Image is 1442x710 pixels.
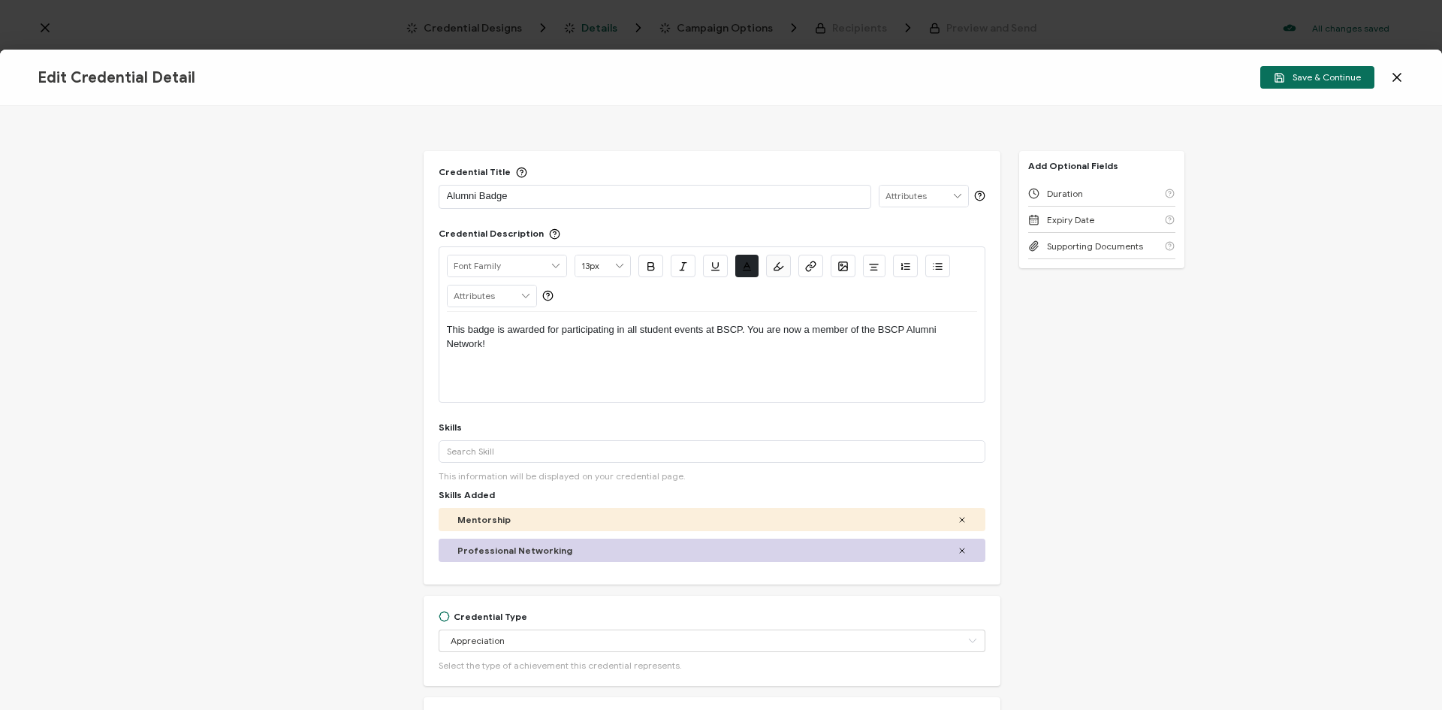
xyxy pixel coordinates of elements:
div: Credential Type [439,611,527,622]
p: Add Optional Fields [1019,160,1127,171]
span: Expiry Date [1047,214,1094,225]
span: Supporting Documents [1047,240,1143,252]
input: Font Size [575,255,630,276]
p: This badge is awarded for participating in all student events at BSCP. You are now a member of th... [447,323,977,351]
input: Search Skill [439,440,985,463]
button: Save & Continue [1260,66,1374,89]
span: Edit Credential Detail [38,68,195,87]
span: Save & Continue [1274,72,1361,83]
span: Professional Networking [457,545,572,556]
span: Select the type of achievement this credential represents. [439,660,682,671]
span: Duration [1047,188,1083,199]
input: Select Type [439,630,985,652]
span: Mentorship [457,514,511,525]
input: Attributes [879,186,968,207]
input: Attributes [448,286,536,307]
div: Credential Description [439,228,560,239]
iframe: Chat Widget [1367,638,1442,710]
span: This information will be displayed on your credential page. [439,470,686,482]
input: Font Family [448,255,566,276]
div: Skills [439,421,462,433]
div: Credential Title [439,166,527,177]
span: Skills Added [439,489,495,500]
p: Alumni Badge [447,189,863,204]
